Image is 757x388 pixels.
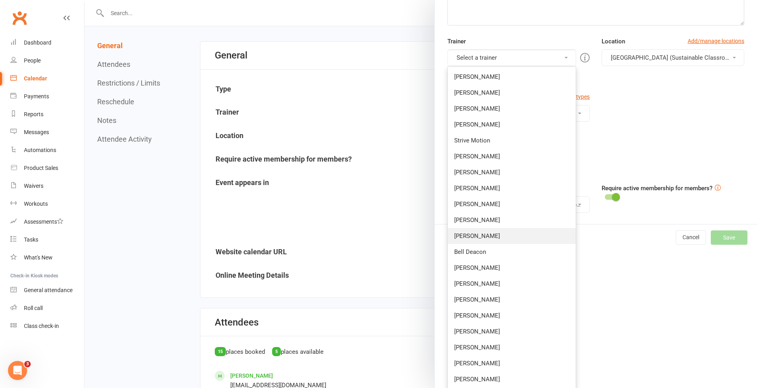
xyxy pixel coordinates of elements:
[8,361,27,380] iframe: Intercom live chat
[24,254,53,261] div: What's New
[10,34,84,52] a: Dashboard
[24,218,63,225] div: Assessments
[10,317,84,335] a: Class kiosk mode
[10,70,84,88] a: Calendar
[10,52,84,70] a: People
[602,37,625,46] label: Location
[10,213,84,231] a: Assessments
[448,324,576,339] a: [PERSON_NAME]
[447,66,590,81] div: Please select at least one trainer
[24,57,41,64] div: People
[448,308,576,324] a: [PERSON_NAME]
[448,244,576,260] a: Bell Deacon
[448,117,576,133] a: [PERSON_NAME]
[10,281,84,299] a: General attendance kiosk mode
[10,249,84,267] a: What's New
[10,88,84,105] a: Payments
[688,37,744,45] a: Add/manage locations
[602,49,744,66] button: [GEOGRAPHIC_DATA] (Sustainable Classroom)
[448,228,576,244] a: [PERSON_NAME]
[10,141,84,159] a: Automations
[24,361,31,367] span: 3
[611,54,736,61] span: [GEOGRAPHIC_DATA] (Sustainable Classroom)
[448,196,576,212] a: [PERSON_NAME]
[448,260,576,276] a: [PERSON_NAME]
[448,101,576,117] a: [PERSON_NAME]
[24,287,73,293] div: General attendance
[24,93,49,99] div: Payments
[448,292,576,308] a: [PERSON_NAME]
[10,299,84,317] a: Roll call
[448,164,576,180] a: [PERSON_NAME]
[448,371,576,387] a: [PERSON_NAME]
[448,133,576,148] a: Strive Motion
[448,355,576,371] a: [PERSON_NAME]
[448,180,576,196] a: [PERSON_NAME]
[448,85,576,101] a: [PERSON_NAME]
[24,165,58,171] div: Product Sales
[602,185,712,192] label: Require active membership for members?
[448,212,576,228] a: [PERSON_NAME]
[24,323,59,329] div: Class check-in
[24,39,51,46] div: Dashboard
[447,49,577,66] button: Select a trainer
[10,105,84,123] a: Reports
[24,305,43,311] div: Roll call
[10,195,84,213] a: Workouts
[448,276,576,292] a: [PERSON_NAME]
[10,8,29,28] a: Clubworx
[24,201,48,207] div: Workouts
[24,129,49,135] div: Messages
[448,339,576,355] a: [PERSON_NAME]
[10,123,84,141] a: Messages
[448,148,576,164] a: [PERSON_NAME]
[447,37,466,46] label: Trainer
[10,177,84,195] a: Waivers
[24,75,47,82] div: Calendar
[24,183,43,189] div: Waivers
[24,111,43,117] div: Reports
[676,230,706,245] button: Cancel
[24,236,38,243] div: Tasks
[24,147,56,153] div: Automations
[10,159,84,177] a: Product Sales
[10,231,84,249] a: Tasks
[448,69,576,85] a: [PERSON_NAME]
